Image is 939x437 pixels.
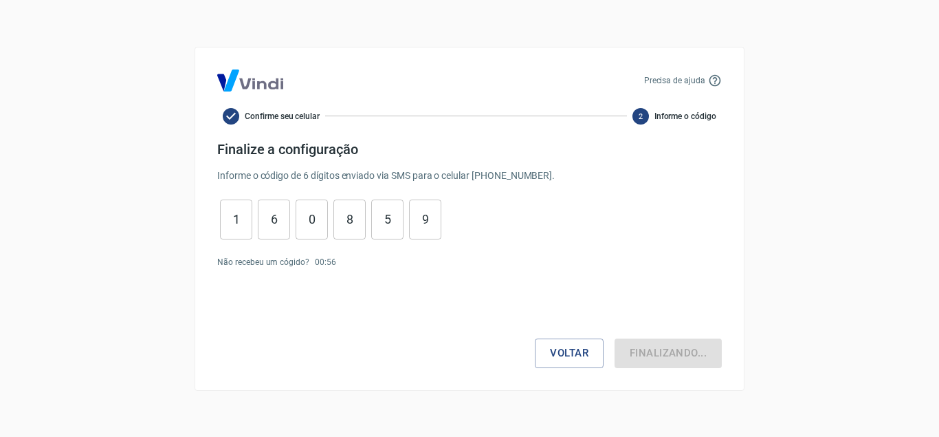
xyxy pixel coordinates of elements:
img: Logo Vind [217,70,283,92]
p: Não recebeu um cógido? [217,256,309,268]
button: Voltar [535,339,604,367]
p: 00 : 56 [315,256,336,268]
h4: Finalize a configuração [217,141,722,158]
p: Precisa de ajuda [644,74,705,87]
span: Confirme seu celular [245,110,320,122]
text: 2 [639,111,643,120]
p: Informe o código de 6 dígitos enviado via SMS para o celular [PHONE_NUMBER] . [217,169,722,183]
span: Informe o código [654,110,716,122]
